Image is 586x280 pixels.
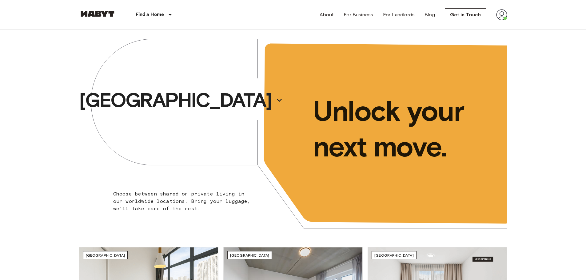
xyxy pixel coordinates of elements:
[77,86,285,114] button: [GEOGRAPHIC_DATA]
[320,11,334,18] a: About
[230,253,269,258] span: [GEOGRAPHIC_DATA]
[313,93,497,164] p: Unlock your next move.
[374,253,414,258] span: [GEOGRAPHIC_DATA]
[496,9,507,20] img: avatar
[113,190,254,212] p: Choose between shared or private living in our worldwide locations. Bring your luggage, we'll tak...
[383,11,415,18] a: For Landlords
[344,11,373,18] a: For Business
[79,11,116,17] img: Habyt
[79,88,272,112] p: [GEOGRAPHIC_DATA]
[86,253,125,258] span: [GEOGRAPHIC_DATA]
[445,8,486,21] a: Get in Touch
[425,11,435,18] a: Blog
[136,11,164,18] p: Find a Home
